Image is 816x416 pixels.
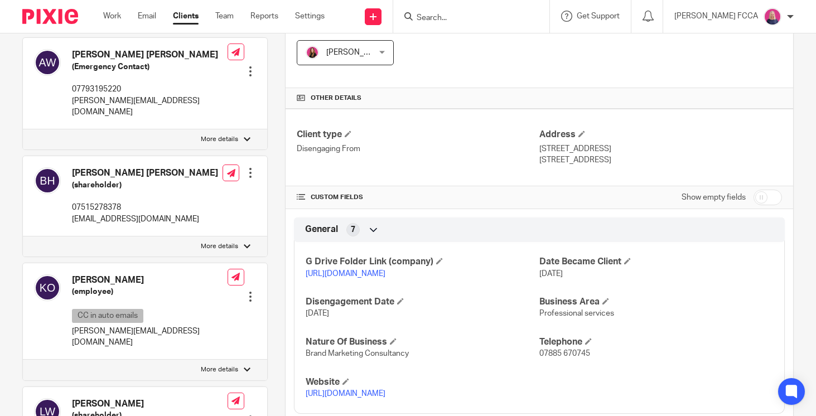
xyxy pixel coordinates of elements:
[311,94,361,103] span: Other details
[416,13,516,23] input: Search
[682,192,746,203] label: Show empty fields
[250,11,278,22] a: Reports
[72,95,228,118] p: [PERSON_NAME][EMAIL_ADDRESS][DOMAIN_NAME]
[539,309,614,317] span: Professional services
[306,376,539,388] h4: Website
[297,193,539,202] h4: CUSTOM FIELDS
[539,129,782,141] h4: Address
[539,143,782,154] p: [STREET_ADDRESS]
[201,242,238,251] p: More details
[138,11,156,22] a: Email
[306,336,539,348] h4: Nature Of Business
[72,49,228,61] h4: [PERSON_NAME] [PERSON_NAME]
[326,49,388,56] span: [PERSON_NAME]
[72,167,218,179] h4: [PERSON_NAME] [PERSON_NAME]
[72,214,218,225] p: [EMAIL_ADDRESS][DOMAIN_NAME]
[34,274,61,301] img: svg%3E
[72,309,143,323] p: CC in auto emails
[72,286,228,297] h5: (employee)
[539,350,590,357] span: 07885 670745
[539,336,773,348] h4: Telephone
[173,11,199,22] a: Clients
[306,296,539,308] h4: Disengagement Date
[306,270,385,278] a: [URL][DOMAIN_NAME]
[577,12,620,20] span: Get Support
[306,390,385,398] a: [URL][DOMAIN_NAME]
[295,11,325,22] a: Settings
[72,326,228,349] p: [PERSON_NAME][EMAIL_ADDRESS][DOMAIN_NAME]
[674,11,758,22] p: [PERSON_NAME] FCCA
[201,365,238,374] p: More details
[539,154,782,166] p: [STREET_ADDRESS]
[297,129,539,141] h4: Client type
[34,167,61,194] img: svg%3E
[34,49,61,76] img: svg%3E
[72,61,228,72] h5: (Emergency Contact)
[539,270,563,278] span: [DATE]
[22,9,78,24] img: Pixie
[201,135,238,144] p: More details
[306,309,329,317] span: [DATE]
[215,11,234,22] a: Team
[306,46,319,59] img: 17.png
[72,274,228,286] h4: [PERSON_NAME]
[539,256,773,268] h4: Date Became Client
[764,8,781,26] img: Cheryl%20Sharp%20FCCA.png
[306,350,409,357] span: Brand Marketing Consultancy
[72,202,218,213] p: 07515278378
[305,224,338,235] span: General
[351,224,355,235] span: 7
[72,180,218,191] h5: (shareholder)
[72,84,228,95] p: 07793195220
[539,296,773,308] h4: Business Area
[103,11,121,22] a: Work
[72,398,228,410] h4: [PERSON_NAME]
[297,143,539,154] p: Disengaging From
[306,256,539,268] h4: G Drive Folder Link (company)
